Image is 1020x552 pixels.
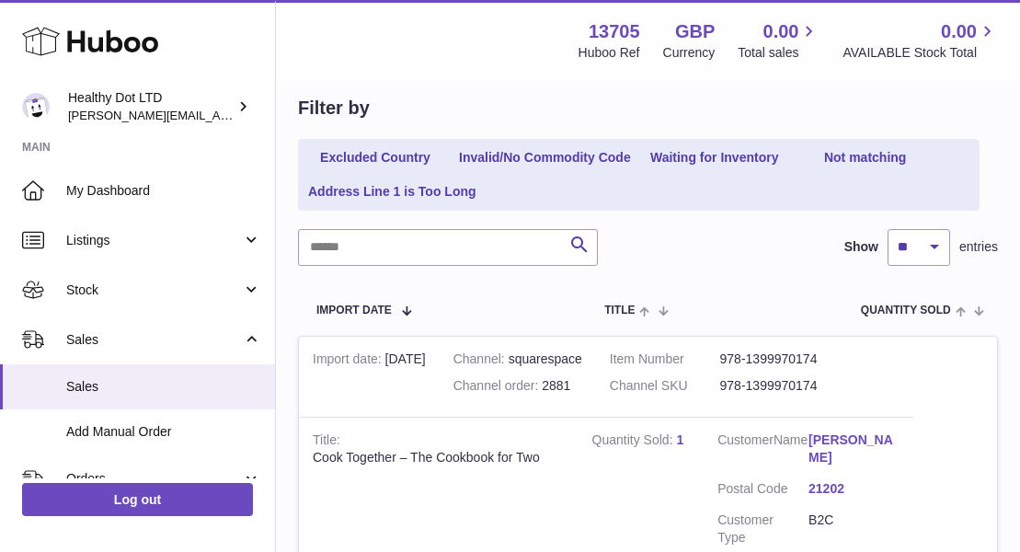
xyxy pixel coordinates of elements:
[610,377,720,395] dt: Channel SKU
[610,351,720,368] dt: Item Number
[641,143,788,173] a: Waiting for Inventory
[738,19,819,62] a: 0.00 Total sales
[66,423,261,441] span: Add Manual Order
[720,351,831,368] dd: 978-1399970174
[589,19,640,44] strong: 13705
[302,177,483,207] a: Address Line 1 is Too Long
[663,44,716,62] div: Currency
[453,143,637,173] a: Invalid/No Commodity Code
[313,351,385,371] strong: Import date
[844,238,878,256] label: Show
[808,431,900,466] a: [PERSON_NAME]
[808,480,900,498] a: 21202
[720,377,831,395] dd: 978-1399970174
[316,305,392,316] span: Import date
[592,432,677,452] strong: Quantity Sold
[66,331,242,349] span: Sales
[68,89,234,124] div: Healthy Dot LTD
[298,96,370,121] h2: Filter by
[808,512,900,546] dd: B2C
[66,282,242,299] span: Stock
[313,432,340,452] strong: Title
[453,351,582,368] div: squarespace
[299,337,440,418] td: [DATE]
[842,44,998,62] span: AVAILABLE Stock Total
[717,431,808,471] dt: Name
[861,305,951,316] span: Quantity Sold
[675,19,715,44] strong: GBP
[676,432,683,447] a: 1
[717,432,774,447] span: Customer
[313,449,565,466] div: Cook Together – The Cookbook for Two
[453,378,543,397] strong: Channel order
[842,19,998,62] a: 0.00 AVAILABLE Stock Total
[66,232,242,249] span: Listings
[453,351,509,371] strong: Channel
[717,480,808,502] dt: Postal Code
[68,108,369,122] span: [PERSON_NAME][EMAIL_ADDRESS][DOMAIN_NAME]
[66,378,261,396] span: Sales
[579,44,640,62] div: Huboo Ref
[302,143,449,173] a: Excluded Country
[66,182,261,200] span: My Dashboard
[959,238,998,256] span: entries
[22,483,253,516] a: Log out
[738,44,819,62] span: Total sales
[763,19,799,44] span: 0.00
[792,143,939,173] a: Not matching
[604,305,635,316] span: Title
[22,93,50,121] img: Dorothy@healthydot.com
[941,19,977,44] span: 0.00
[717,512,808,546] dt: Customer Type
[453,377,582,395] div: 2881
[66,470,242,488] span: Orders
